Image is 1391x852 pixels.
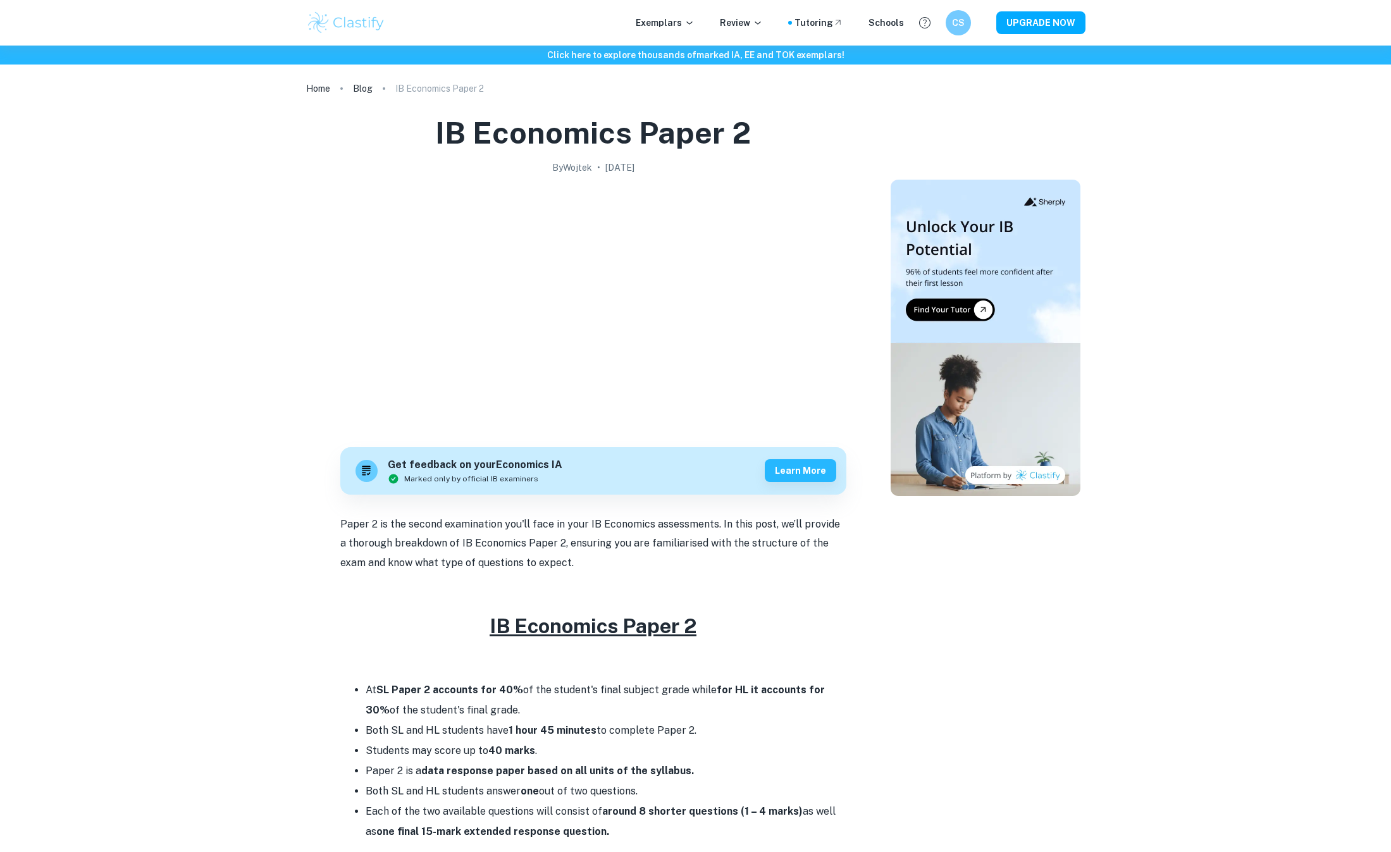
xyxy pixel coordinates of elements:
[306,10,386,35] img: Clastify logo
[388,457,562,473] h6: Get feedback on your Economics IA
[395,82,484,96] p: IB Economics Paper 2
[366,801,846,842] li: Each of the two available questions will consist of as well as
[340,515,846,572] p: Paper 2 is the second examination you'll face in your IB Economics assessments. In this post, we’...
[552,161,592,175] h2: By Wojtek
[366,741,846,761] li: Students may score up to .
[765,459,836,482] button: Learn more
[891,180,1080,496] img: Thumbnail
[605,161,634,175] h2: [DATE]
[946,10,971,35] button: CS
[509,724,554,736] strong: 1 hour 45
[602,805,738,817] strong: around 8 shorter questions
[794,16,843,30] a: Tutoring
[488,744,535,756] strong: 40 marks
[490,614,696,638] u: IB Economics Paper 2
[366,781,846,801] li: Both SL and HL students answer out of two questions.
[340,180,846,433] img: IB Economics Paper 2 cover image
[421,765,694,777] strong: data response paper based on all units of the syllabus.
[951,16,965,30] h6: CS
[366,761,846,781] li: Paper 2 is a
[557,724,597,736] strong: minutes
[366,684,825,716] strong: for HL it accounts for 30%
[741,805,803,817] strong: (1 – 4 marks)
[340,447,846,495] a: Get feedback on yourEconomics IAMarked only by official IB examinersLearn more
[306,80,330,97] a: Home
[720,16,763,30] p: Review
[404,473,538,485] span: Marked only by official IB examiners
[366,680,846,720] li: At of the student's final subject grade while of the student's final grade.
[996,11,1085,34] button: UPGRADE NOW
[636,16,695,30] p: Exemplars
[597,161,600,175] p: •
[376,684,523,696] strong: SL Paper 2 accounts for 40%
[435,113,751,153] h1: IB Economics Paper 2
[521,785,539,797] strong: one
[914,12,936,34] button: Help and Feedback
[353,80,373,97] a: Blog
[869,16,904,30] a: Schools
[376,825,609,837] strong: one final 15-mark extended response question.
[3,48,1388,62] h6: Click here to explore thousands of marked IA, EE and TOK exemplars !
[366,720,846,741] li: Both SL and HL students have to complete Paper 2.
